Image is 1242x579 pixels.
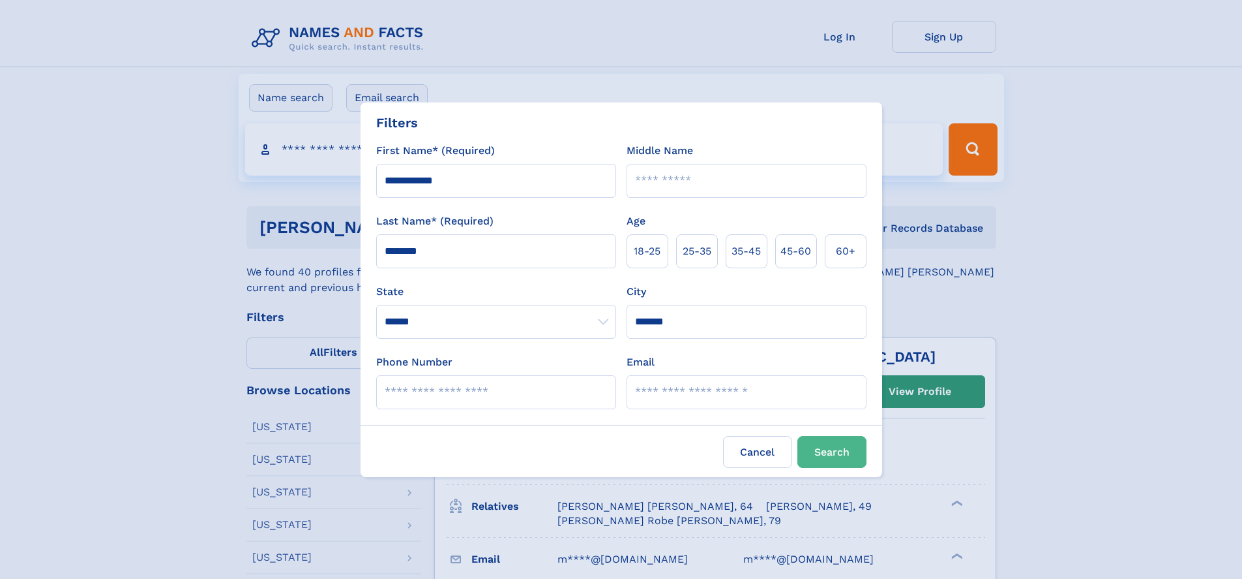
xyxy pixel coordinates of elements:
[627,354,655,370] label: Email
[376,284,616,300] label: State
[732,243,761,259] span: 35‑45
[797,436,866,468] button: Search
[683,243,711,259] span: 25‑35
[780,243,811,259] span: 45‑60
[376,354,452,370] label: Phone Number
[376,213,494,229] label: Last Name* (Required)
[836,243,855,259] span: 60+
[723,436,792,468] label: Cancel
[376,143,495,159] label: First Name* (Required)
[627,284,646,300] label: City
[627,213,645,229] label: Age
[376,113,418,133] div: Filters
[634,243,660,259] span: 18‑25
[627,143,693,159] label: Middle Name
